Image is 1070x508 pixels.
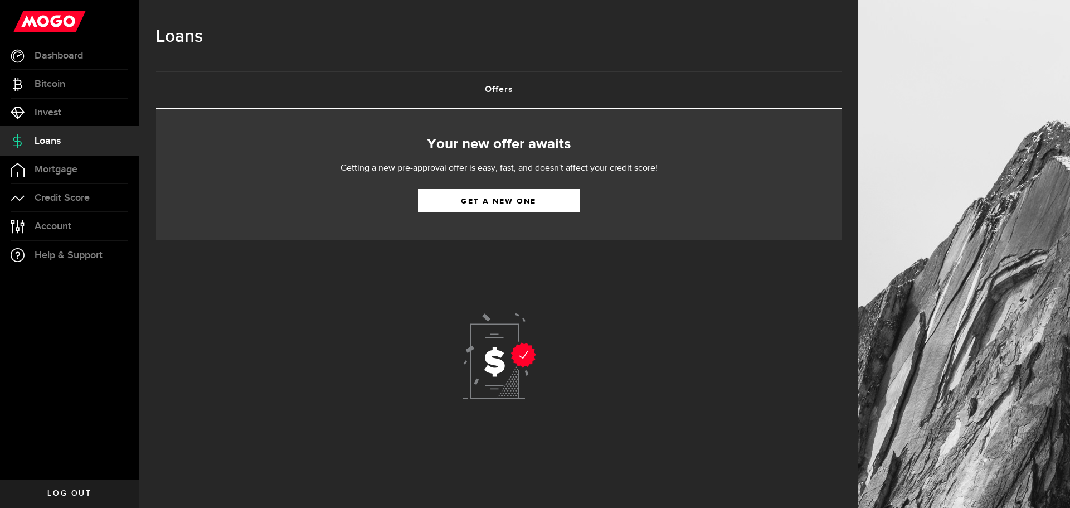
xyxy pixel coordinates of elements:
[307,162,691,175] p: Getting a new pre-approval offer is easy, fast, and doesn't affect your credit score!
[418,189,580,212] a: Get a new one
[1023,461,1070,508] iframe: LiveChat chat widget
[35,165,77,175] span: Mortgage
[35,250,103,260] span: Help & Support
[35,221,71,231] span: Account
[35,79,65,89] span: Bitcoin
[173,133,825,156] h2: Your new offer awaits
[47,490,91,497] span: Log out
[35,51,83,61] span: Dashboard
[156,71,842,109] ul: Tabs Navigation
[156,72,842,108] a: Offers
[35,193,90,203] span: Credit Score
[35,108,61,118] span: Invest
[35,136,61,146] span: Loans
[156,22,842,51] h1: Loans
